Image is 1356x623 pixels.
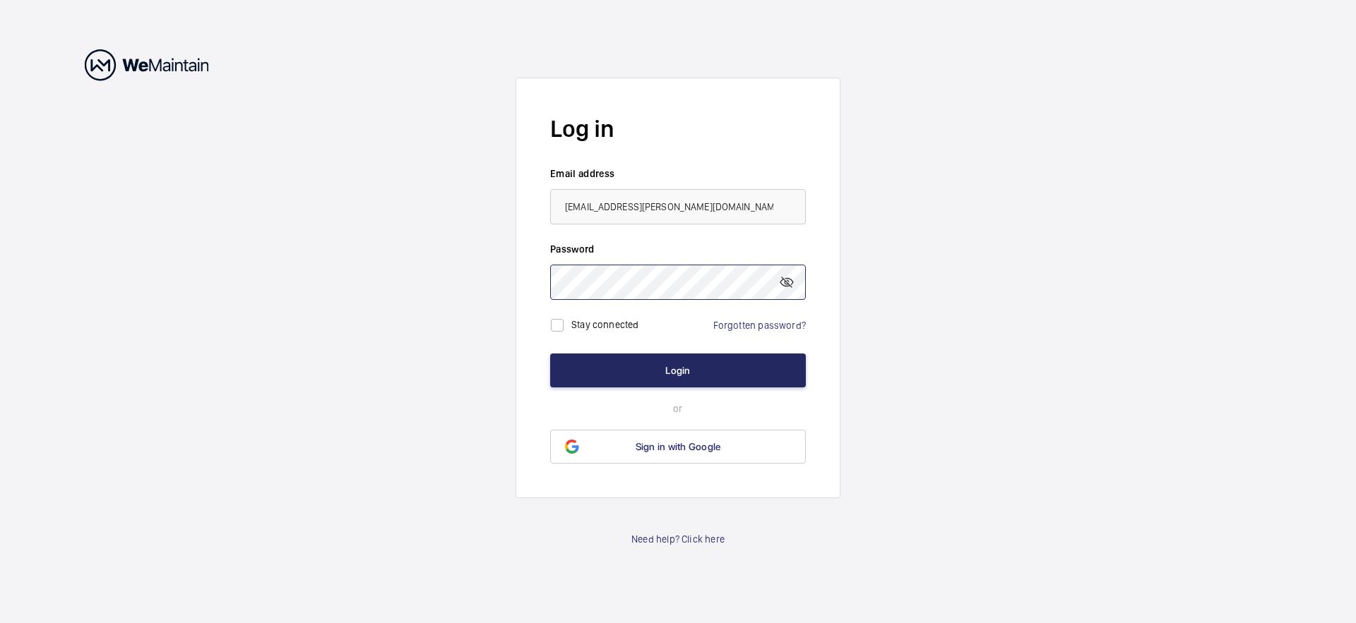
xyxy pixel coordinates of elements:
label: Stay connected [571,318,639,329]
label: Email address [550,167,806,181]
label: Password [550,242,806,256]
a: Need help? Click here [631,532,725,546]
p: or [550,401,806,416]
span: Sign in with Google [636,441,721,452]
a: Forgotten password? [713,320,806,331]
input: Your email address [550,189,806,224]
h2: Log in [550,112,806,145]
button: Login [550,353,806,387]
